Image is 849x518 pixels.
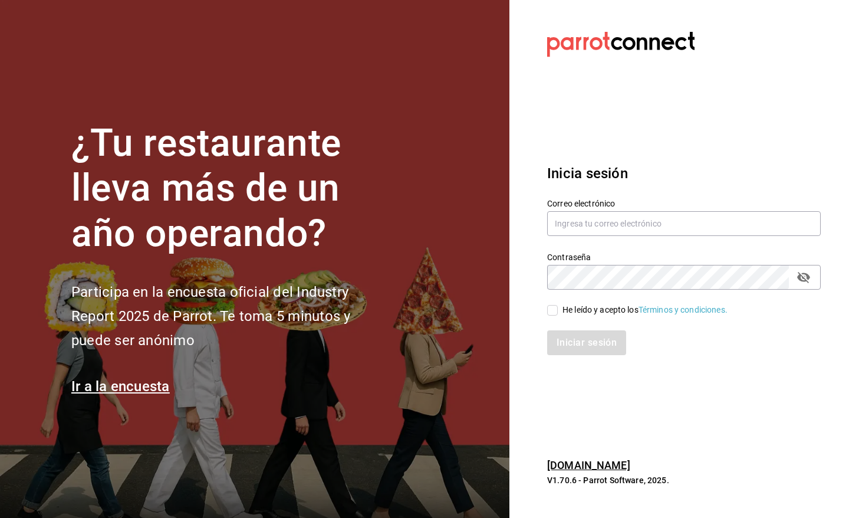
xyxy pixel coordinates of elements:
[71,378,170,395] a: Ir a la encuesta
[547,474,821,486] p: V1.70.6 - Parrot Software, 2025.
[562,304,728,316] div: He leído y acepto los
[71,121,390,257] h1: ¿Tu restaurante lleva más de un año operando?
[547,211,821,236] input: Ingresa tu correo electrónico
[547,253,821,261] label: Contraseña
[639,305,728,314] a: Términos y condiciones.
[547,459,630,471] a: [DOMAIN_NAME]
[547,199,821,207] label: Correo electrónico
[547,163,821,184] h3: Inicia sesión
[794,267,814,287] button: passwordField
[71,280,390,352] h2: Participa en la encuesta oficial del Industry Report 2025 de Parrot. Te toma 5 minutos y puede se...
